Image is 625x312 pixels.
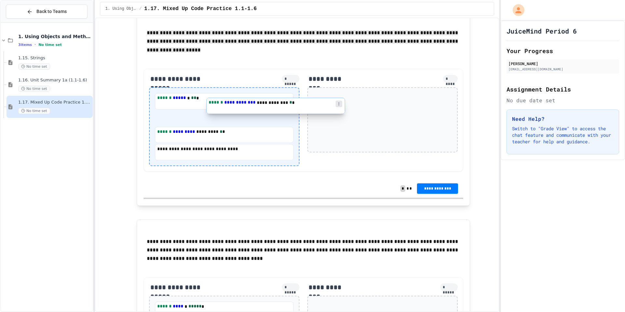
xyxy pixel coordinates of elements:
[507,26,577,35] h1: JuiceMind Period 6
[512,125,614,145] p: Switch to "Grade View" to access the chat feature and communicate with your teacher for help and ...
[507,96,619,104] div: No due date set
[506,3,526,18] div: My Account
[18,64,50,70] span: No time set
[6,5,88,19] button: Back to Teams
[18,34,91,39] span: 1. Using Objects and Methods
[507,46,619,55] h2: Your Progress
[18,43,32,47] span: 3 items
[508,61,617,66] div: [PERSON_NAME]
[144,5,257,13] span: 1.17. Mixed Up Code Practice 1.1-1.6
[18,86,50,92] span: No time set
[38,43,62,47] span: No time set
[508,67,617,72] div: [EMAIL_ADDRESS][DOMAIN_NAME]
[36,8,67,15] span: Back to Teams
[512,115,614,123] h3: Need Help?
[507,85,619,94] h2: Assignment Details
[35,42,36,47] span: •
[18,100,91,105] span: 1.17. Mixed Up Code Practice 1.1-1.6
[18,108,50,114] span: No time set
[18,55,91,61] span: 1.15. Strings
[139,6,142,11] span: /
[18,78,91,83] span: 1.16. Unit Summary 1a (1.1-1.6)
[105,6,137,11] span: 1. Using Objects and Methods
